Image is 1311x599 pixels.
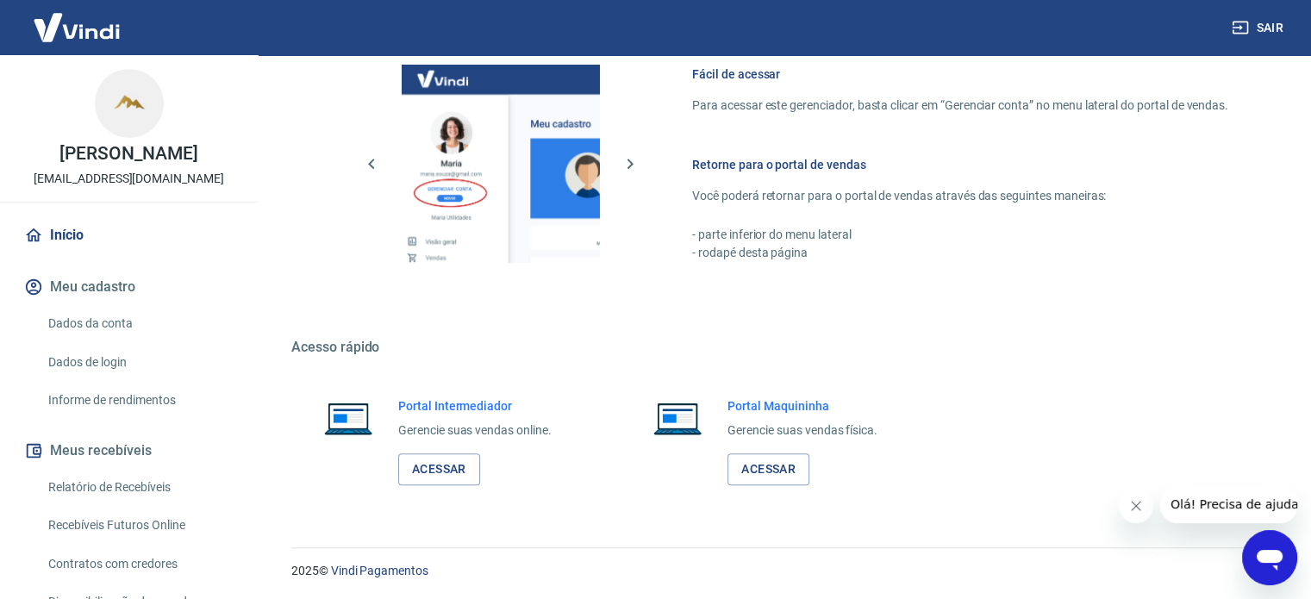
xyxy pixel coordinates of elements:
a: Relatório de Recebíveis [41,470,237,505]
img: Imagem da dashboard mostrando o botão de gerenciar conta na sidebar no lado esquerdo [402,65,600,263]
h6: Retorne para o portal de vendas [692,156,1228,173]
img: Vindi [21,1,133,53]
p: 2025 © [291,562,1270,580]
p: [PERSON_NAME] [59,145,197,163]
h5: Acesso rápido [291,339,1270,356]
a: Início [21,216,237,254]
img: Imagem de um notebook aberto [312,397,384,439]
span: Olá! Precisa de ajuda? [10,12,145,26]
button: Meus recebíveis [21,432,237,470]
p: [EMAIL_ADDRESS][DOMAIN_NAME] [34,170,224,188]
a: Contratos com credores [41,546,237,582]
img: 14735f01-f5cc-4dd2-a4f4-22c59d3034c2.jpeg [95,69,164,138]
h6: Portal Intermediador [398,397,552,415]
p: Gerencie suas vendas online. [398,421,552,440]
a: Recebíveis Futuros Online [41,508,237,543]
h6: Portal Maquininha [727,397,877,415]
h6: Fácil de acessar [692,66,1228,83]
iframe: Mensagem da empresa [1160,485,1297,523]
iframe: Botão para abrir a janela de mensagens [1242,530,1297,585]
p: Você poderá retornar para o portal de vendas através das seguintes maneiras: [692,187,1228,205]
p: Para acessar este gerenciador, basta clicar em “Gerenciar conta” no menu lateral do portal de ven... [692,97,1228,115]
iframe: Fechar mensagem [1119,489,1153,523]
a: Acessar [727,453,809,485]
a: Dados de login [41,345,237,380]
a: Acessar [398,453,480,485]
p: Gerencie suas vendas física. [727,421,877,440]
button: Sair [1228,12,1290,44]
p: - rodapé desta página [692,244,1228,262]
a: Dados da conta [41,306,237,341]
button: Meu cadastro [21,268,237,306]
p: - parte inferior do menu lateral [692,226,1228,244]
img: Imagem de um notebook aberto [641,397,714,439]
a: Informe de rendimentos [41,383,237,418]
a: Vindi Pagamentos [331,564,428,577]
